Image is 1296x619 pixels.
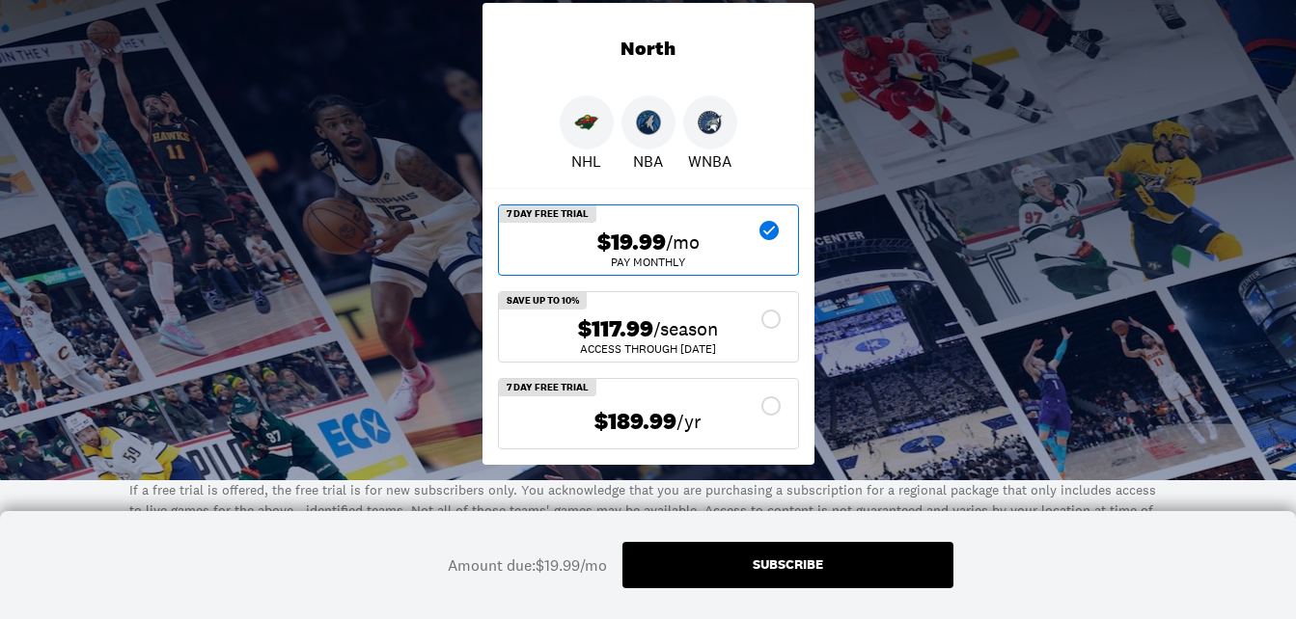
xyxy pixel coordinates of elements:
div: ACCESS THROUGH [DATE] [514,343,783,355]
span: /yr [676,408,702,435]
p: NHL [571,149,601,173]
img: Wild [574,110,599,135]
p: NBA [633,149,663,173]
img: Lynx [698,110,723,135]
div: 7 Day Free Trial [499,205,596,223]
span: $117.99 [578,315,653,343]
span: $19.99 [597,229,666,256]
img: Timberwolves [636,110,661,135]
div: Pay Monthly [514,256,783,268]
div: Save Up To 10% [499,292,587,309]
div: 7 Day Free Trial [499,379,596,396]
span: $189.99 [594,408,676,436]
span: /mo [666,229,700,256]
span: /season [653,315,718,342]
p: If a free trial is offered, the free trial is for new subscribers only. You acknowledge that you ... [129,480,1166,561]
div: Amount due: $19.99/mo [448,554,607,576]
p: WNBA [688,149,731,173]
div: North [483,3,814,95]
div: Subscribe [753,557,823,571]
